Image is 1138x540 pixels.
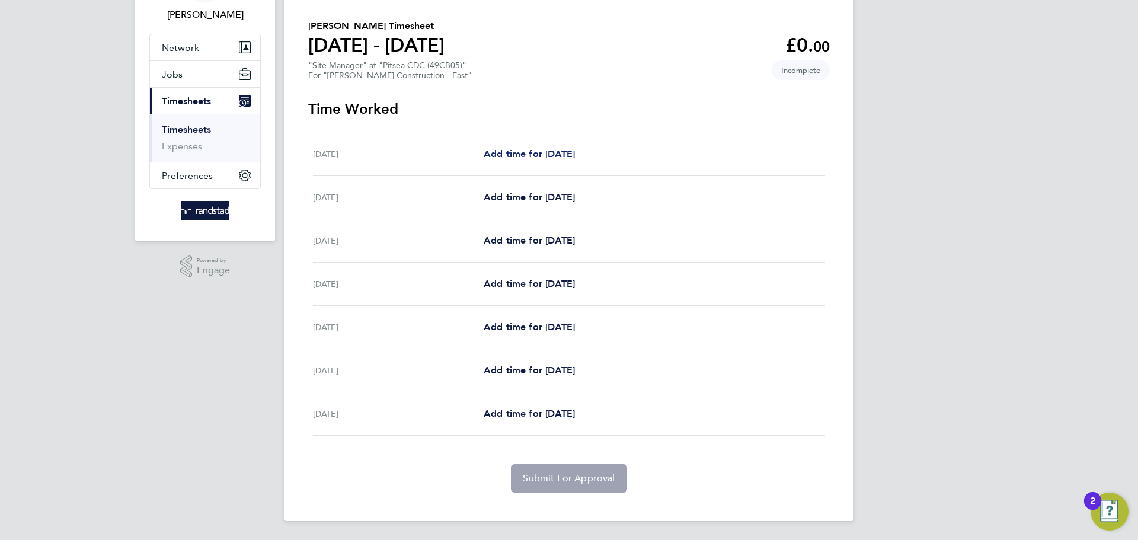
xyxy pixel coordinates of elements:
[197,255,230,266] span: Powered by
[484,408,575,419] span: Add time for [DATE]
[484,148,575,159] span: Add time for [DATE]
[484,235,575,246] span: Add time for [DATE]
[162,140,202,152] a: Expenses
[313,147,484,161] div: [DATE]
[162,170,213,181] span: Preferences
[150,34,260,60] button: Network
[785,34,830,56] app-decimal: £0.
[484,321,575,333] span: Add time for [DATE]
[308,19,445,33] h2: [PERSON_NAME] Timesheet
[313,320,484,334] div: [DATE]
[150,114,260,162] div: Timesheets
[162,95,211,107] span: Timesheets
[308,33,445,57] h1: [DATE] - [DATE]
[484,320,575,334] a: Add time for [DATE]
[1091,493,1129,531] button: Open Resource Center, 2 new notifications
[180,255,231,278] a: Powered byEngage
[484,277,575,291] a: Add time for [DATE]
[149,8,261,22] span: Patrick Farrell
[484,278,575,289] span: Add time for [DATE]
[181,201,230,220] img: randstad-logo-retina.png
[484,407,575,421] a: Add time for [DATE]
[772,60,830,80] span: This timesheet is Incomplete.
[162,42,199,53] span: Network
[1090,501,1095,516] div: 2
[484,190,575,205] a: Add time for [DATE]
[308,60,472,81] div: "Site Manager" at "Pitsea CDC (49CB05)"
[484,234,575,248] a: Add time for [DATE]
[162,124,211,135] a: Timesheets
[313,234,484,248] div: [DATE]
[813,38,830,55] span: 00
[150,61,260,87] button: Jobs
[484,365,575,376] span: Add time for [DATE]
[484,147,575,161] a: Add time for [DATE]
[313,190,484,205] div: [DATE]
[313,407,484,421] div: [DATE]
[149,201,261,220] a: Go to home page
[313,277,484,291] div: [DATE]
[150,88,260,114] button: Timesheets
[313,363,484,378] div: [DATE]
[308,71,472,81] div: For "[PERSON_NAME] Construction - East"
[162,69,183,80] span: Jobs
[484,363,575,378] a: Add time for [DATE]
[197,266,230,276] span: Engage
[308,100,830,119] h3: Time Worked
[150,162,260,188] button: Preferences
[484,191,575,203] span: Add time for [DATE]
